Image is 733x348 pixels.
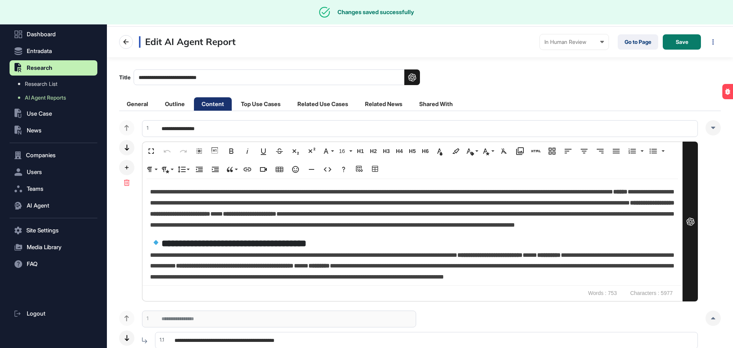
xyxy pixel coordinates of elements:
[27,244,61,250] span: Media Library
[176,143,191,159] button: Redo (Ctrl+Shift+Z)
[618,34,658,50] a: Go to Page
[25,95,66,101] span: AI Agent Reports
[609,143,623,159] button: Align Justify
[336,162,351,177] button: Help (Ctrl+/)
[119,69,420,85] label: Title
[160,162,174,177] button: Paragraph Style
[27,111,52,117] span: Use Case
[337,9,414,16] div: Changes saved successfully
[176,162,191,177] button: Line Height
[420,143,431,159] button: H6
[433,143,447,159] button: Text Color
[304,162,319,177] button: Insert Horizontal Line
[355,143,366,159] button: H1
[142,124,149,132] div: 1
[240,143,255,159] button: Italic (Ctrl+I)
[272,162,287,177] button: Insert Table
[256,162,271,177] button: Insert Video
[10,223,97,238] button: Site Settings
[10,306,97,321] a: Logout
[13,77,97,91] a: Research List
[449,143,463,159] button: Background Color
[290,97,356,111] li: Related Use Cases
[10,27,97,42] a: Dashboard
[208,162,223,177] button: Increase Indent (Ctrl+])
[13,91,97,105] a: AI Agent Reports
[584,286,620,301] span: Words : 753
[381,148,392,155] span: H3
[139,36,236,48] h3: Edit AI Agent Report
[320,162,335,177] button: Code View
[593,143,607,159] button: Align Right
[192,162,207,177] button: Decrease Indent (Ctrl+[)
[10,181,97,197] button: Teams
[157,97,192,111] li: Outline
[320,143,335,159] button: Font Family
[337,148,349,155] span: 16
[638,143,644,159] button: Ordered List
[27,311,45,317] span: Logout
[10,60,97,76] button: Research
[144,143,158,159] button: Fullscreen
[368,162,383,177] button: Table Builder
[194,97,232,111] li: Content
[10,123,97,138] button: News
[465,143,479,159] button: Inline Class
[240,162,255,177] button: Insert Link (Ctrl+K)
[10,198,97,213] button: AI Agent
[192,143,207,159] button: Select All
[625,143,639,159] button: Ordered List
[155,336,164,344] div: 1.1
[407,148,418,155] span: H5
[27,31,56,37] span: Dashboard
[142,315,149,322] div: 1
[561,143,575,159] button: Align Left
[27,65,52,71] span: Research
[394,143,405,159] button: H4
[233,97,288,111] li: Top Use Cases
[646,143,660,159] button: Unordered List
[25,81,57,87] span: Research List
[420,148,431,155] span: H6
[27,186,44,192] span: Teams
[407,143,418,159] button: H5
[119,97,156,111] li: General
[304,143,319,159] button: Superscript
[544,39,604,45] div: In Human Review
[357,97,410,111] li: Related News
[529,143,543,159] button: Add HTML
[336,143,353,159] button: 16
[368,148,379,155] span: H2
[394,148,405,155] span: H4
[224,143,239,159] button: Bold (Ctrl+B)
[27,261,37,267] span: FAQ
[26,227,59,234] span: Site Settings
[160,143,174,159] button: Undo (Ctrl+Z)
[355,148,366,155] span: H1
[224,162,239,177] button: Quote
[481,143,495,159] button: Inline Style
[208,143,223,159] button: Show blocks
[10,106,97,121] button: Use Case
[676,39,688,45] span: Save
[368,143,379,159] button: H2
[659,143,665,159] button: Unordered List
[288,143,303,159] button: Subscript
[27,169,42,175] span: Users
[352,162,367,177] button: Add source URL
[626,286,676,301] span: Characters : 5977
[288,162,303,177] button: Emoticons
[27,203,49,209] span: AI Agent
[27,127,42,134] span: News
[663,34,701,50] button: Save
[10,256,97,272] button: FAQ
[497,143,511,159] button: Clear Formatting
[27,48,52,54] span: Entradata
[513,143,527,159] button: Media Library
[10,240,97,255] button: Media Library
[26,152,56,158] span: Companies
[10,148,97,163] button: Companies
[144,162,158,177] button: Paragraph Format
[272,143,287,159] button: Strikethrough (Ctrl+S)
[545,143,559,159] button: Responsive Layout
